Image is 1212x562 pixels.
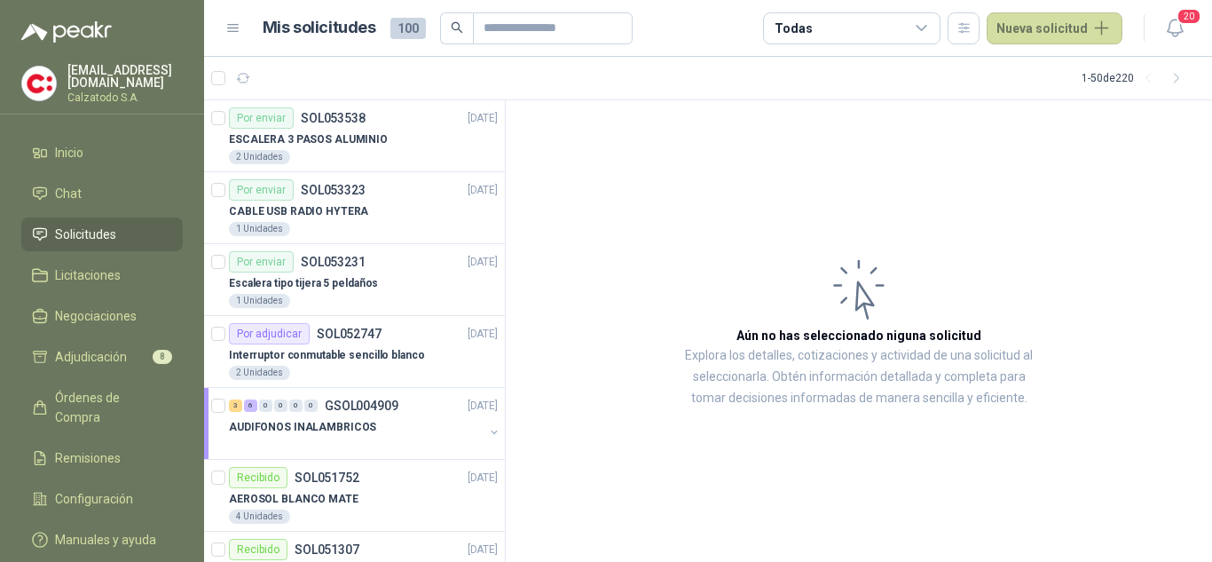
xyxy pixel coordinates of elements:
[229,510,290,524] div: 4 Unidades
[229,400,242,412] div: 3
[21,218,183,251] a: Solicitudes
[229,203,368,220] p: CABLE USB RADIO HYTERA
[317,328,382,340] p: SOL052747
[55,489,133,509] span: Configuración
[304,400,318,412] div: 0
[451,21,463,34] span: search
[263,15,376,41] h1: Mis solicitudes
[229,366,290,380] div: 2 Unidades
[229,395,501,452] a: 3 6 0 0 0 0 GSOL004909[DATE] AUDIFONOS INALAMBRICOS
[987,12,1122,44] button: Nueva solicitud
[229,467,287,488] div: Recibido
[736,326,981,345] h3: Aún no has seleccionado niguna solicitud
[229,150,290,164] div: 2 Unidades
[204,172,505,244] a: Por enviarSOL053323[DATE] CABLE USB RADIO HYTERA1 Unidades
[229,419,376,436] p: AUDIFONOS INALAMBRICOS
[21,177,183,210] a: Chat
[67,92,183,103] p: Calzatodo S.A.
[1082,64,1191,92] div: 1 - 50 de 220
[468,398,498,415] p: [DATE]
[325,400,398,412] p: GSOL004909
[55,143,83,162] span: Inicio
[204,100,505,172] a: Por enviarSOL053538[DATE] ESCALERA 3 PASOS ALUMINIO2 Unidades
[229,107,294,129] div: Por enviar
[55,184,82,203] span: Chat
[55,347,127,367] span: Adjudicación
[468,254,498,271] p: [DATE]
[295,543,359,556] p: SOL051307
[390,18,426,39] span: 100
[229,294,290,308] div: 1 Unidades
[259,400,272,412] div: 0
[55,388,166,427] span: Órdenes de Compra
[21,482,183,516] a: Configuración
[55,448,121,468] span: Remisiones
[204,244,505,316] a: Por enviarSOL053231[DATE] Escalera tipo tijera 5 peldaños1 Unidades
[468,110,498,127] p: [DATE]
[21,21,112,43] img: Logo peakr
[468,542,498,558] p: [DATE]
[55,225,116,244] span: Solicitudes
[229,323,310,344] div: Por adjudicar
[229,131,388,148] p: ESCALERA 3 PASOS ALUMINIO
[21,136,183,170] a: Inicio
[229,179,294,201] div: Por enviar
[229,275,378,292] p: Escalera tipo tijera 5 peldaños
[1177,8,1201,25] span: 20
[274,400,287,412] div: 0
[21,340,183,374] a: Adjudicación8
[21,299,183,333] a: Negociaciones
[55,306,137,326] span: Negociaciones
[55,265,121,285] span: Licitaciones
[683,345,1035,409] p: Explora los detalles, cotizaciones y actividad de una solicitud al seleccionarla. Obtén informaci...
[295,471,359,484] p: SOL051752
[21,523,183,557] a: Manuales y ayuda
[468,182,498,199] p: [DATE]
[229,222,290,236] div: 1 Unidades
[153,350,172,364] span: 8
[21,381,183,434] a: Órdenes de Compra
[229,347,424,364] p: Interruptor conmutable sencillo blanco
[22,67,56,100] img: Company Logo
[301,256,366,268] p: SOL053231
[21,441,183,475] a: Remisiones
[301,112,366,124] p: SOL053538
[229,491,358,508] p: AEROSOL BLANCO MATE
[204,316,505,388] a: Por adjudicarSOL052747[DATE] Interruptor conmutable sencillo blanco2 Unidades
[1159,12,1191,44] button: 20
[229,251,294,273] div: Por enviar
[468,326,498,343] p: [DATE]
[229,539,287,560] div: Recibido
[289,400,303,412] div: 0
[55,530,156,550] span: Manuales y ayuda
[301,184,366,196] p: SOL053323
[204,460,505,532] a: RecibidoSOL051752[DATE] AEROSOL BLANCO MATE4 Unidades
[775,19,812,38] div: Todas
[67,64,183,89] p: [EMAIL_ADDRESS][DOMAIN_NAME]
[21,258,183,292] a: Licitaciones
[244,400,257,412] div: 6
[468,470,498,487] p: [DATE]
